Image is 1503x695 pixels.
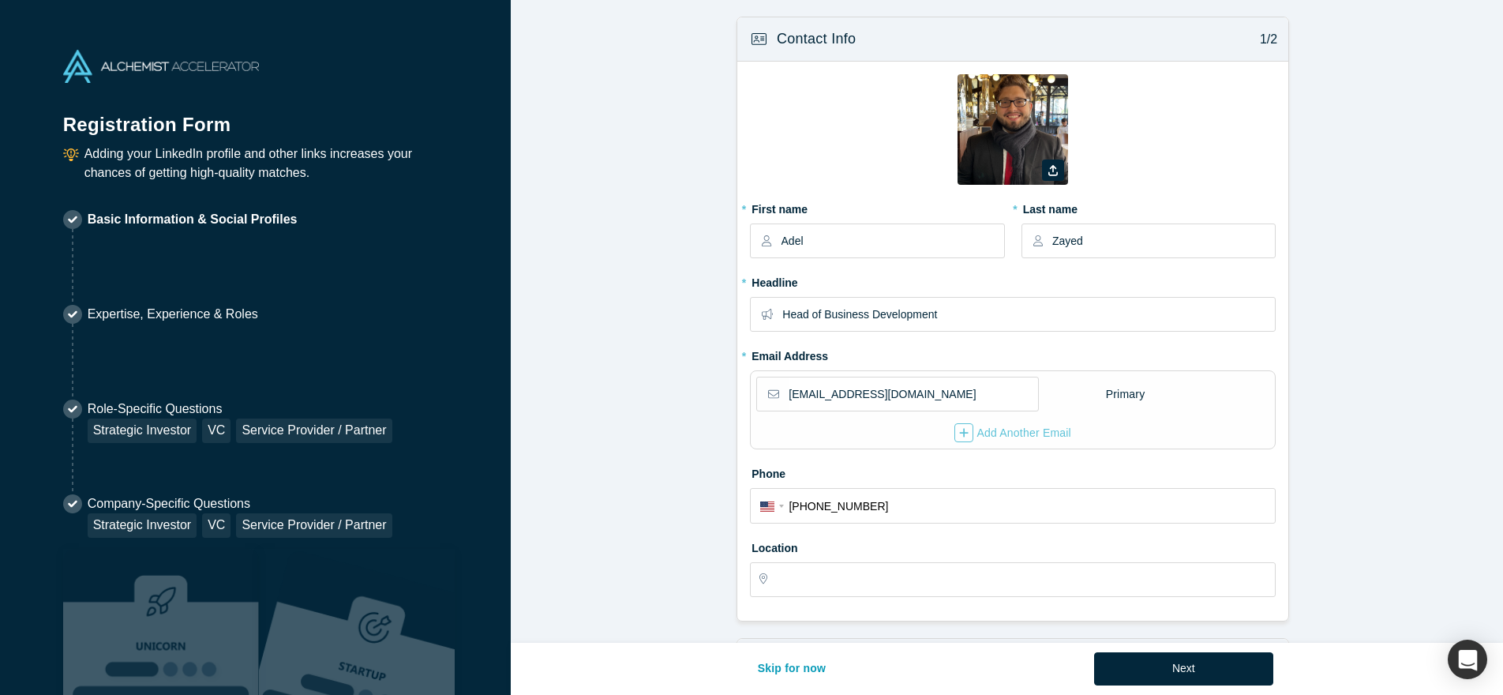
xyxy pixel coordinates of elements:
[236,419,392,443] div: Service Provider / Partner
[750,535,1276,557] label: Location
[1105,381,1146,408] div: Primary
[63,50,259,83] img: Alchemist Accelerator Logo
[88,210,298,229] p: Basic Information & Social Profiles
[750,196,1004,218] label: First name
[84,145,448,182] p: Adding your LinkedIn profile and other links increases your chances of getting high-quality matches.
[88,513,197,538] div: Strategic Investor
[88,419,197,443] div: Strategic Investor
[954,423,1072,443] button: Add Another Email
[958,74,1068,185] img: Profile user default
[202,419,231,443] div: VC
[1021,196,1276,218] label: Last name
[750,269,1276,291] label: Headline
[1094,652,1273,686] button: Next
[88,494,392,513] p: Company-Specific Questions
[88,400,392,419] p: Role-Specific Questions
[1251,30,1277,49] p: 1/2
[954,423,1071,442] div: Add Another Email
[777,28,856,50] h3: Contact Info
[741,652,843,686] button: Skip for now
[63,94,448,139] h1: Registration Form
[202,513,231,538] div: VC
[750,343,828,365] label: Email Address
[88,305,258,324] p: Expertise, Experience & Roles
[236,513,392,538] div: Service Provider / Partner
[750,460,1276,483] label: Phone
[782,298,1274,331] input: Partner, CEO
